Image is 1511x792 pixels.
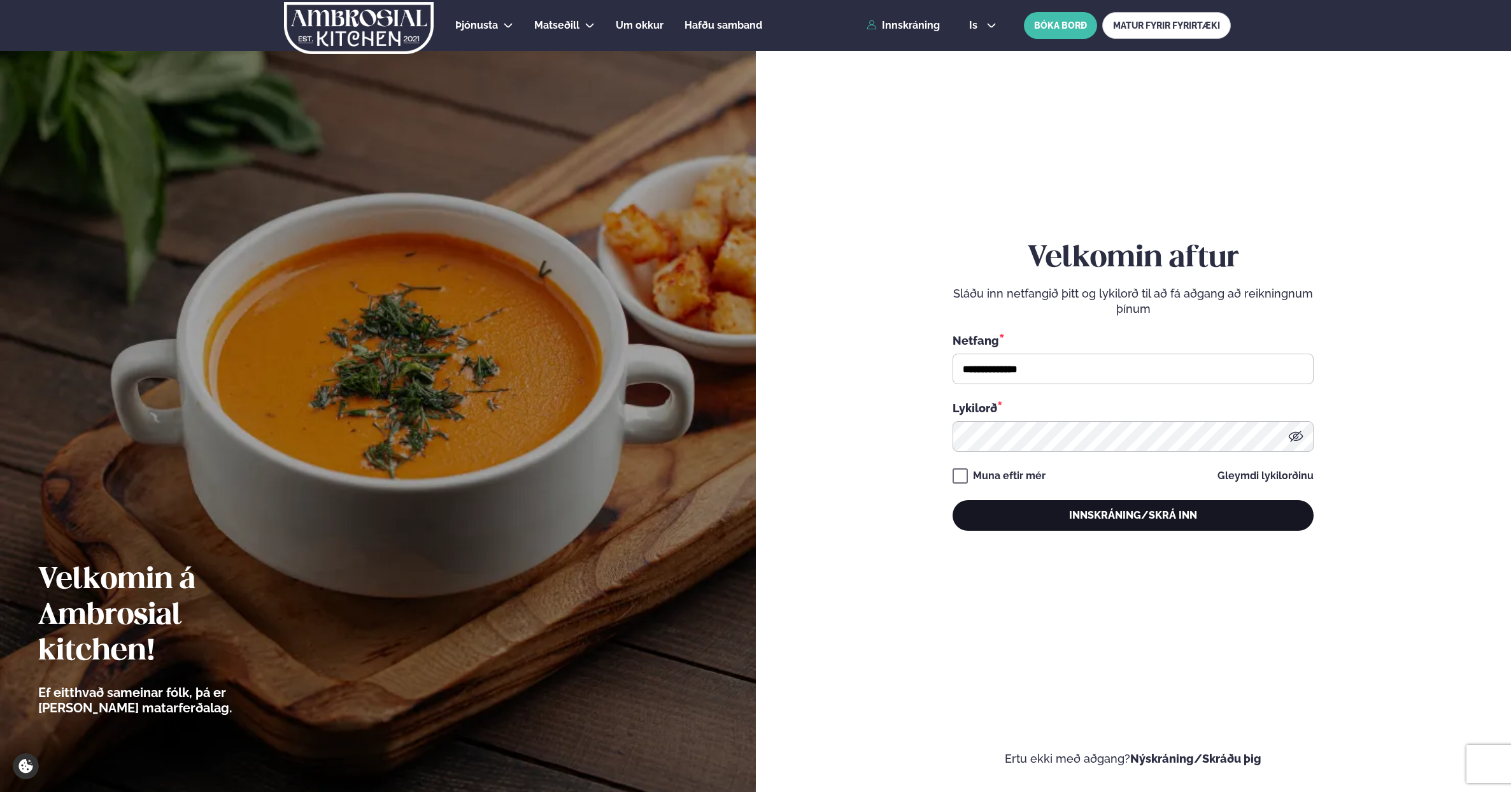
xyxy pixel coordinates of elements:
span: is [969,20,981,31]
a: Nýskráning/Skráðu þig [1130,752,1261,765]
h2: Velkomin á Ambrosial kitchen! [38,563,302,670]
a: Hafðu samband [685,18,762,33]
p: Ef eitthvað sameinar fólk, þá er [PERSON_NAME] matarferðalag. [38,685,302,716]
a: MATUR FYRIR FYRIRTÆKI [1102,12,1231,39]
p: Ertu ekki með aðgang? [794,751,1473,767]
a: Cookie settings [13,753,39,779]
a: Innskráning [867,20,940,31]
button: BÓKA BORÐ [1024,12,1097,39]
span: Þjónusta [455,19,498,31]
a: Matseðill [534,18,579,33]
span: Um okkur [616,19,663,31]
p: Sláðu inn netfangið þitt og lykilorð til að fá aðgang að reikningnum þínum [953,286,1314,317]
a: Gleymdi lykilorðinu [1217,471,1314,481]
h2: Velkomin aftur [953,241,1314,277]
span: Hafðu samband [685,19,762,31]
img: logo [283,2,435,54]
button: Innskráning/Skrá inn [953,500,1314,531]
span: Matseðill [534,19,579,31]
a: Um okkur [616,18,663,33]
div: Lykilorð [953,400,1314,416]
div: Netfang [953,332,1314,349]
button: is [959,20,1007,31]
a: Þjónusta [455,18,498,33]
